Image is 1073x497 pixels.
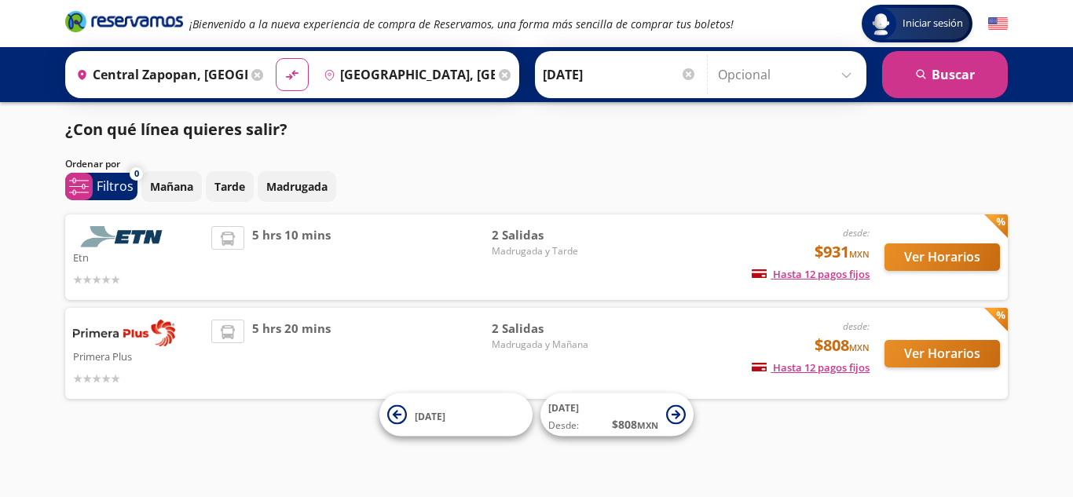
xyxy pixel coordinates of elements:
img: Etn [73,226,175,247]
p: Etn [73,247,203,266]
button: Ver Horarios [884,243,1000,271]
button: 0Filtros [65,173,137,200]
em: desde: [843,320,870,333]
span: 0 [134,167,139,181]
p: Mañana [150,178,193,195]
small: MXN [849,342,870,353]
p: ¿Con qué línea quieres salir? [65,118,287,141]
em: ¡Bienvenido a la nueva experiencia de compra de Reservamos, una forma más sencilla de comprar tus... [189,16,734,31]
span: 5 hrs 20 mins [252,320,331,387]
span: [DATE] [415,409,445,422]
span: Madrugada y Mañana [492,338,602,352]
button: [DATE]Desde:$808MXN [540,393,694,437]
a: Brand Logo [65,9,183,38]
input: Buscar Origen [70,55,247,94]
button: Tarde [206,171,254,202]
input: Buscar Destino [317,55,495,94]
span: [DATE] [548,401,579,415]
span: Madrugada y Tarde [492,244,602,258]
span: $808 [815,334,870,357]
span: Hasta 12 pagos fijos [752,267,870,281]
p: Tarde [214,178,245,195]
button: Ver Horarios [884,340,1000,367]
button: Mañana [141,171,202,202]
button: Madrugada [258,171,336,202]
small: MXN [637,419,658,431]
input: Elegir Fecha [543,55,697,94]
span: 2 Salidas [492,226,602,244]
p: Filtros [97,177,134,196]
i: Brand Logo [65,9,183,33]
p: Madrugada [266,178,328,195]
span: Iniciar sesión [896,16,969,31]
span: Hasta 12 pagos fijos [752,360,870,375]
button: English [988,14,1008,34]
p: Primera Plus [73,346,203,365]
span: 5 hrs 10 mins [252,226,331,288]
span: Desde: [548,418,579,433]
span: $931 [815,240,870,264]
small: MXN [849,248,870,260]
em: desde: [843,226,870,239]
p: Ordenar por [65,157,120,171]
span: $ 808 [612,416,658,433]
span: 2 Salidas [492,320,602,338]
img: Primera Plus [73,320,175,346]
button: Buscar [882,51,1008,98]
button: [DATE] [379,393,533,437]
input: Opcional [718,55,859,94]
